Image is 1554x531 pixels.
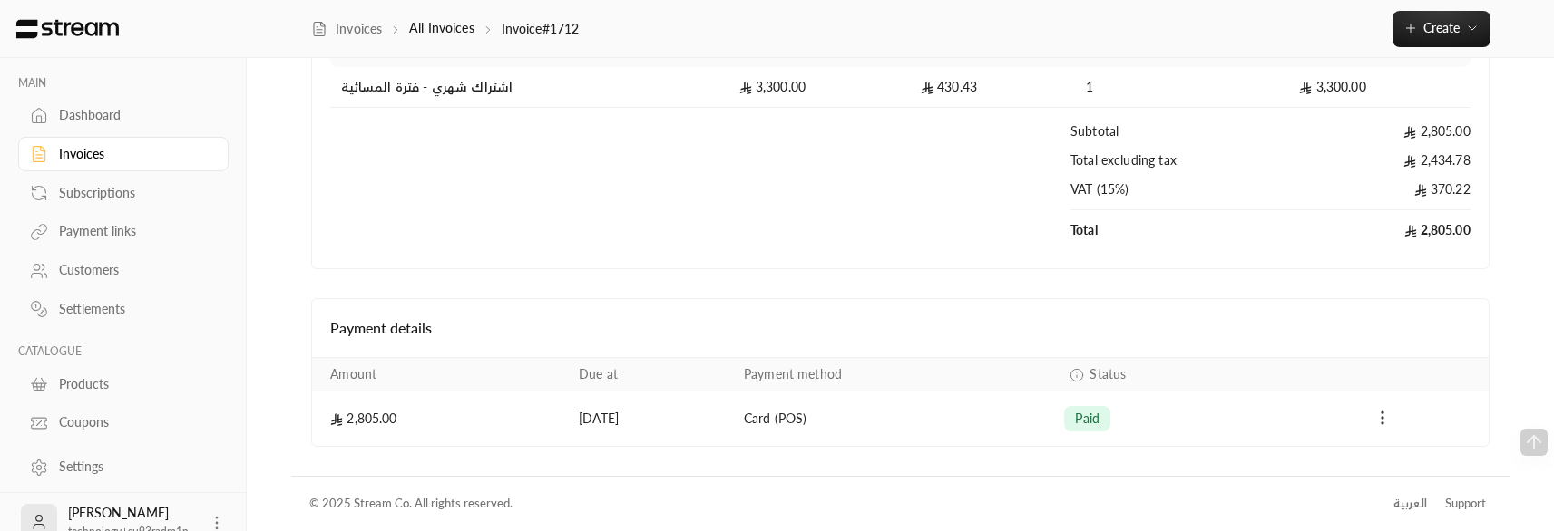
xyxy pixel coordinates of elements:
[1393,11,1490,47] button: Create
[1070,108,1288,151] td: Subtotal
[59,184,206,202] div: Subscriptions
[18,344,229,359] p: CATALOGUE
[1288,180,1470,210] td: 370.22
[311,20,383,38] a: Invoices
[59,261,206,279] div: Customers
[18,137,229,172] a: Invoices
[309,495,513,513] div: © 2025 Stream Co. All rights reserved.
[59,106,206,124] div: Dashboard
[409,20,474,35] a: All Invoices
[330,67,728,108] td: اشتراك شهري - فترة المسائية
[1288,108,1470,151] td: 2,805.00
[568,358,733,391] th: Due at
[311,19,580,38] nav: breadcrumb
[59,375,206,393] div: Products
[910,67,1070,108] td: 430.43
[18,292,229,327] a: Settlements
[568,391,733,446] td: [DATE]
[1070,180,1288,210] td: VAT (15%)
[18,405,229,440] a: Coupons
[59,222,206,240] div: Payment links
[18,253,229,288] a: Customers
[1288,151,1470,180] td: 2,434.78
[502,20,580,38] p: Invoice#1712
[1288,67,1470,108] td: 3,300.00
[312,357,1489,446] table: Payments
[733,358,1054,391] th: Payment method
[1439,488,1491,520] a: Support
[1423,20,1460,35] span: Create
[312,391,568,446] td: 2,805.00
[330,34,1471,250] table: Products
[1070,151,1288,180] td: Total excluding tax
[1081,78,1100,96] span: 1
[18,175,229,210] a: Subscriptions
[15,19,121,39] img: Logo
[312,358,568,391] th: Amount
[728,67,910,108] td: 3,300.00
[733,391,1054,446] td: Card (POS)
[18,214,229,249] a: Payment links
[59,458,206,476] div: Settings
[59,300,206,318] div: Settlements
[59,145,206,163] div: Invoices
[1090,365,1126,383] span: Status
[1288,210,1470,250] td: 2,805.00
[1393,495,1427,513] div: العربية
[18,76,229,91] p: MAIN
[1070,210,1288,250] td: Total
[59,413,206,431] div: Coupons
[1075,410,1100,428] span: paid
[18,98,229,133] a: Dashboard
[18,366,229,401] a: Products
[18,449,229,485] a: Settings
[330,317,1471,339] h4: Payment details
